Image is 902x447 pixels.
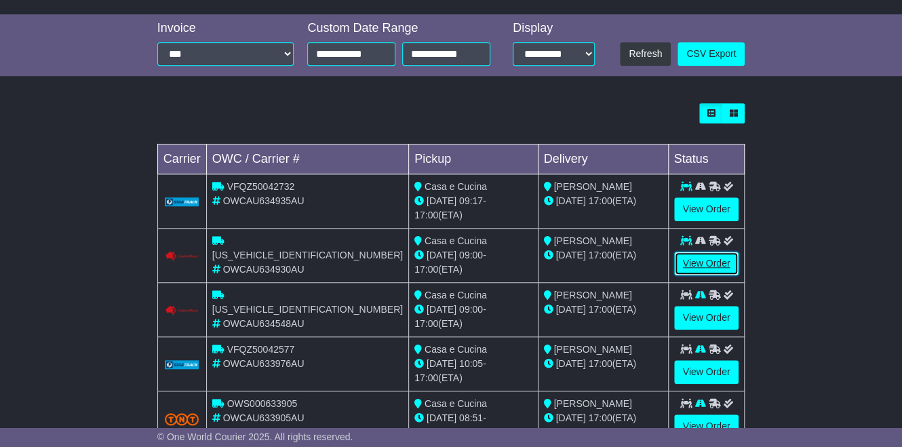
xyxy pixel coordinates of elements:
span: OWCAU634548AU [223,318,305,329]
span: 17:00 [414,318,438,329]
img: Couriers_Please.png [165,305,199,316]
span: [DATE] [427,304,456,315]
td: Status [668,144,745,174]
span: [DATE] [427,195,456,206]
a: View Order [674,414,739,438]
div: Custom Date Range [307,21,494,36]
span: 17:00 [414,210,438,220]
span: [PERSON_NAME] [553,344,631,355]
a: View Order [674,252,739,275]
div: Invoice [157,21,294,36]
span: 09:00 [459,250,483,260]
span: 17:00 [588,250,612,260]
span: 10:05 [459,358,483,369]
span: Casa e Cucina [425,235,487,246]
span: [PERSON_NAME] [553,290,631,300]
span: OWCAU633905AU [223,412,305,423]
img: GetCarrierServiceLogo [165,360,199,369]
div: - (ETA) [414,411,532,440]
span: [US_VEHICLE_IDENTIFICATION_NUMBER] [212,250,403,260]
span: [DATE] [555,412,585,423]
span: OWCAU634930AU [223,264,305,275]
span: Casa e Cucina [425,344,487,355]
span: VFQZ50042732 [227,181,295,192]
span: © One World Courier 2025. All rights reserved. [157,431,353,442]
button: Refresh [620,42,671,66]
span: [PERSON_NAME] [553,398,631,409]
span: [PERSON_NAME] [553,181,631,192]
div: - (ETA) [414,194,532,222]
span: 17:00 [414,372,438,383]
span: OWCAU633976AU [223,358,305,369]
span: 17:00 [588,358,612,369]
a: View Order [674,360,739,384]
td: OWC / Carrier # [206,144,408,174]
div: (ETA) [544,194,663,208]
span: 08:51 [459,412,483,423]
div: (ETA) [544,411,663,425]
a: CSV Export [678,42,745,66]
span: 17:00 [588,412,612,423]
img: Couriers_Please.png [165,251,199,262]
span: [PERSON_NAME] [553,235,631,246]
img: GetCarrierServiceLogo [165,197,199,206]
span: OWCAU634935AU [223,195,305,206]
a: View Order [674,306,739,330]
span: 17:00 [588,304,612,315]
div: (ETA) [544,303,663,317]
span: 17:00 [588,195,612,206]
div: (ETA) [544,357,663,371]
span: [DATE] [555,304,585,315]
span: 17:00 [414,264,438,275]
div: - (ETA) [414,357,532,385]
div: - (ETA) [414,303,532,331]
span: [DATE] [427,358,456,369]
span: 17:00 [414,427,438,438]
span: Casa e Cucina [425,290,487,300]
a: View Order [674,197,739,221]
td: Carrier [157,144,206,174]
td: Delivery [538,144,668,174]
img: TNT_Domestic.png [165,413,199,425]
div: - (ETA) [414,248,532,277]
span: [DATE] [555,358,585,369]
span: [DATE] [427,412,456,423]
span: 09:17 [459,195,483,206]
div: Display [513,21,595,36]
div: (ETA) [544,248,663,263]
span: [DATE] [555,250,585,260]
span: 09:00 [459,304,483,315]
span: [DATE] [427,250,456,260]
span: [US_VEHICLE_IDENTIFICATION_NUMBER] [212,304,403,315]
span: VFQZ50042577 [227,344,295,355]
span: Casa e Cucina [425,398,487,409]
span: [DATE] [555,195,585,206]
span: OWS000633905 [227,398,298,409]
td: Pickup [409,144,538,174]
span: Casa e Cucina [425,181,487,192]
